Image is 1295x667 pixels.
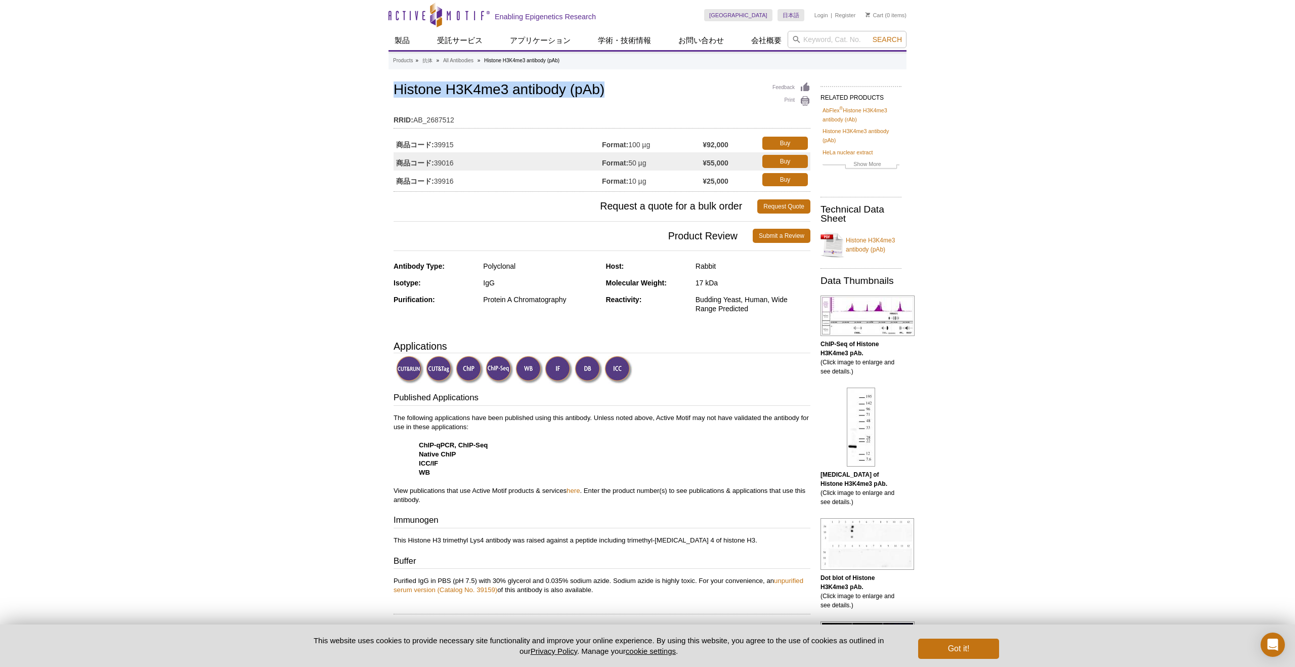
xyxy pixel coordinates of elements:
sup: ® [840,106,843,111]
a: Print [772,96,810,107]
h2: Data Thumbnails [821,276,901,285]
strong: ChIP-qPCR, ChIP-Seq [419,441,488,449]
a: Show More [823,159,899,171]
td: AB_2687512 [394,109,810,126]
img: Histone H3K4me3 antibody (pAb) tested by ChIP-Seq. [821,296,915,336]
td: 39916 [394,171,602,189]
div: Protein A Chromatography [483,295,598,304]
a: Histone H3K4me3 antibody (pAb) [821,230,901,260]
a: 学術・技術情報 [592,31,657,50]
a: Products [393,56,413,65]
a: 製品 [388,31,416,50]
p: (Click image to enlarge and see details.) [821,573,901,610]
h3: Published Applications [394,392,810,406]
strong: 商品コード: [396,140,434,149]
a: 受託サービス [431,31,489,50]
p: (Click image to enlarge and see details.) [821,340,901,376]
h3: Buffer [394,555,810,569]
img: Your Cart [866,12,870,17]
span: Search [873,35,902,44]
span: Product Review [394,229,753,243]
td: 39016 [394,152,602,171]
button: cookie settings [626,647,676,655]
img: CUT&Tag Validated [426,356,454,384]
strong: Native ChIP [419,450,456,458]
a: here [567,487,580,494]
input: Keyword, Cat. No. [788,31,906,48]
button: Got it! [918,639,999,659]
strong: ¥55,000 [703,158,728,168]
a: Histone H3K4me3 antibody (pAb) [823,127,899,145]
a: AbFlex®Histone H3K4me3 antibody (rAb) [823,106,899,124]
img: ChIP-Seq Validated [486,356,513,384]
strong: 商品コード: [396,158,434,168]
img: Dot Blot Validated [575,356,602,384]
b: ChIP-Seq of Histone H3K4me3 pAb. [821,341,879,357]
p: Purified IgG in PBS (pH 7.5) with 30% glycerol and 0.035% sodium azide. Sodium azide is highly to... [394,576,810,595]
strong: Molecular Weight: [606,279,667,287]
strong: Format: [602,158,628,168]
h3: Applications [394,339,810,354]
div: Polyclonal [483,262,598,271]
td: 50 µg [602,152,703,171]
li: » [415,58,418,63]
p: The following applications have been published using this antibody. Unless noted above, Active Mo... [394,413,810,505]
strong: Host: [606,262,624,270]
a: Feedback [772,82,810,93]
img: CUT&RUN Validated [396,356,424,384]
div: Budding Yeast, Human, Wide Range Predicted [696,295,810,313]
a: Submit a Review [753,229,810,243]
h2: Technical Data Sheet [821,205,901,223]
img: Histone H3K4me3 antibody (pAb) tested by dot blot analysis. [821,518,914,570]
h2: RELATED PRODUCTS [821,86,901,104]
img: Immunofluorescence Validated [545,356,573,384]
a: Buy [762,137,808,150]
a: Register [835,12,855,19]
img: Histone H3K4me3 antibody (pAb) tested by immunofluorescence. [821,621,915,659]
a: [GEOGRAPHIC_DATA] [704,9,772,21]
td: 100 µg [602,134,703,152]
div: 17 kDa [696,278,810,287]
strong: WB [419,469,430,476]
img: ChIP Validated [456,356,484,384]
strong: ¥25,000 [703,177,728,186]
strong: RRID: [394,115,413,124]
a: お問い合わせ [672,31,730,50]
div: Open Intercom Messenger [1261,633,1285,657]
li: (0 items) [866,9,906,21]
a: 日本語 [778,9,804,21]
strong: Purification: [394,296,435,304]
strong: Reactivity: [606,296,642,304]
button: Search [870,35,905,44]
img: Histone H3K4me3 antibody (pAb) tested by Western blot. [847,388,875,467]
a: 抗体 [422,56,433,65]
span: Request a quote for a bulk order [394,199,757,214]
strong: 商品コード: [396,177,434,186]
strong: Format: [602,177,628,186]
li: Histone H3K4me3 antibody (pAb) [484,58,559,63]
a: Buy [762,155,808,168]
b: [MEDICAL_DATA] of Histone H3K4me3 pAb. [821,471,887,487]
li: | [831,9,832,21]
p: (Click image to enlarge and see details.) [821,470,901,507]
strong: Format: [602,140,628,149]
a: All Antibodies [443,56,473,65]
strong: ¥92,000 [703,140,728,149]
a: HeLa nuclear extract [823,148,873,157]
a: アプリケーション [504,31,577,50]
a: Cart [866,12,883,19]
strong: Isotype: [394,279,421,287]
li: » [478,58,481,63]
div: IgG [483,278,598,287]
p: This Histone H3 trimethyl Lys4 antibody was raised against a peptide including trimethyl-[MEDICAL... [394,536,810,545]
a: 会社概要 [745,31,788,50]
a: Request Quote [757,199,810,214]
strong: ICC/IF [419,460,438,467]
div: Rabbit [696,262,810,271]
li: » [437,58,440,63]
img: Immunocytochemistry Validated [605,356,632,384]
a: Login [814,12,828,19]
img: Western Blot Validated [515,356,543,384]
p: This website uses cookies to provide necessary site functionality and improve your online experie... [296,635,901,656]
h1: Histone H3K4me3 antibody (pAb) [394,82,810,99]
